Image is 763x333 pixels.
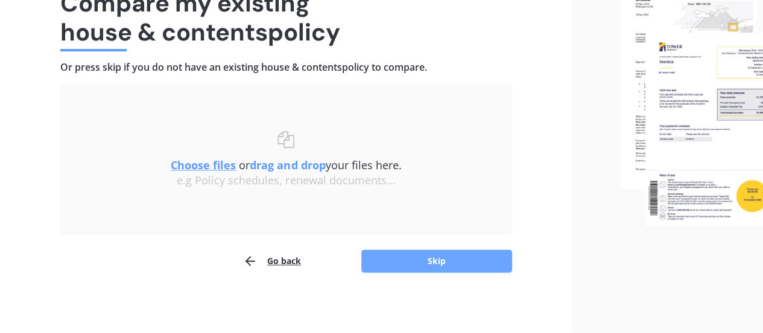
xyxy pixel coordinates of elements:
[250,158,325,172] b: drag and drop
[361,250,512,273] button: Skip
[243,249,301,273] button: Go back
[84,174,488,187] div: e.g Policy schedules, renewal documents...
[171,158,401,172] span: or your files here.
[171,158,236,172] u: Choose files
[60,61,512,74] h4: Or press skip if you do not have an existing house & contents policy to compare.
